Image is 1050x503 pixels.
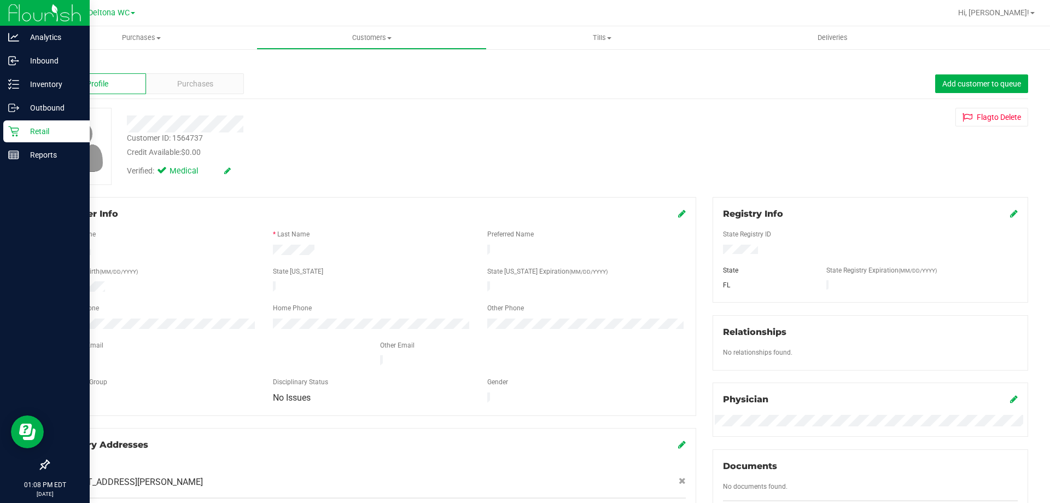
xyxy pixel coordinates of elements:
inline-svg: Outbound [8,102,19,113]
span: Deliveries [803,33,862,43]
label: No relationships found. [723,348,792,357]
span: Tills [487,33,716,43]
label: Last Name [277,229,310,239]
inline-svg: Retail [8,126,19,137]
span: Delivery Addresses [59,440,148,450]
label: Gender [487,377,508,387]
label: Other Email [380,340,415,350]
span: (MM/DD/YYYY) [899,268,937,274]
a: Tills [487,26,717,49]
label: Other Phone [487,303,524,313]
inline-svg: Inventory [8,79,19,90]
label: State [US_STATE] [273,267,323,276]
span: Deltona WC [88,8,130,18]
div: State [715,265,819,275]
span: (MM/DD/YYYY) [100,269,138,275]
label: Home Phone [273,303,312,313]
a: Purchases [26,26,256,49]
label: State [US_STATE] Expiration [487,267,608,276]
label: State Registry Expiration [826,265,937,275]
span: Medical [170,165,213,177]
span: Purchases [26,33,256,43]
span: Profile [86,78,108,90]
div: Verified: [127,165,231,177]
span: $0.00 [181,148,201,157]
iframe: Resource center [11,415,44,448]
span: No Issues [273,392,311,403]
p: Inventory [19,78,85,91]
inline-svg: Reports [8,149,19,160]
a: Deliveries [717,26,948,49]
p: Analytics [19,31,85,44]
button: Add customer to queue [935,74,1028,93]
div: FL [715,280,819,290]
span: Add customer to queue [942,79,1021,88]
div: Customer ID: 1564737 [127,132,203,144]
span: [STREET_ADDRESS][PERSON_NAME] [59,476,203,489]
label: Disciplinary Status [273,377,328,387]
label: Date of Birth [63,267,138,276]
span: Documents [723,461,777,471]
button: Flagto Delete [955,108,1028,126]
span: Relationships [723,327,786,337]
p: Retail [19,125,85,138]
p: Inbound [19,54,85,67]
inline-svg: Analytics [8,32,19,43]
a: Customers [256,26,487,49]
span: Physician [723,394,768,404]
p: [DATE] [5,490,85,498]
p: Outbound [19,101,85,114]
span: Customers [257,33,486,43]
p: 01:08 PM EDT [5,480,85,490]
label: Preferred Name [487,229,534,239]
p: Reports [19,148,85,161]
inline-svg: Inbound [8,55,19,66]
span: Hi, [PERSON_NAME]! [958,8,1029,17]
span: No documents found. [723,483,787,490]
span: Purchases [177,78,213,90]
label: State Registry ID [723,229,771,239]
span: Registry Info [723,209,783,219]
span: (MM/DD/YYYY) [569,269,608,275]
div: Credit Available: [127,147,609,158]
